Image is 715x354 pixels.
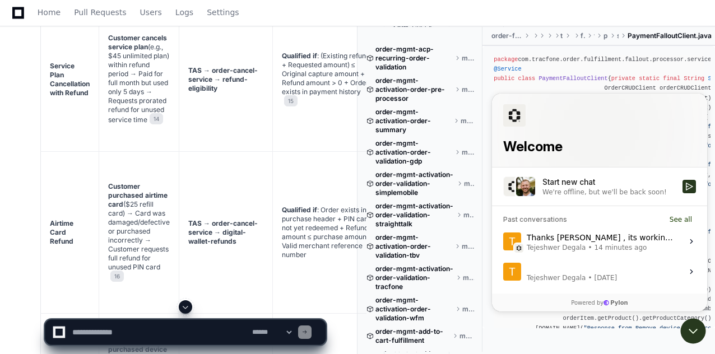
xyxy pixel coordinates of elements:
[603,31,608,40] span: processor
[462,242,474,251] span: master
[50,219,73,245] strong: Airtime Card Refund
[375,139,453,166] span: order-mgmt-activation-order-validation-gdp
[494,66,521,72] span: @Service
[282,52,317,60] strong: Qualified if
[462,85,474,94] span: master
[273,152,384,314] td: : Order exists in purchase header + PIN card not yet redeemed + Refund amount ≤ purchase amount +...
[150,113,163,124] span: 14
[99,8,179,152] td: (e.g., $45 unlimited plan) within refund period → Paid for full month but used only 5 days → Requ...
[611,75,635,82] span: private
[74,9,126,16] span: Pull Requests
[375,296,453,323] span: order-mgmt-activation-order-validation-wfm
[679,317,709,347] iframe: Open customer support
[175,9,193,16] span: Logs
[663,75,680,82] span: final
[188,66,258,92] strong: TAS → order-cancel-service → refund-eligibility
[462,54,474,63] span: master
[188,219,258,245] strong: TAS → order-cancel-service → digital-wallet-refunds
[617,31,619,40] span: service
[375,45,453,72] span: order-mgmt-acp-recurring-order-validation
[207,9,239,16] span: Settings
[494,56,518,63] span: package
[518,75,535,82] span: class
[462,148,474,157] span: master
[50,62,90,97] strong: Service Plan Cancellation with Refund
[110,271,124,282] span: 16
[463,273,474,282] span: master
[140,9,162,16] span: Users
[639,75,660,82] span: static
[375,170,455,197] span: order-mgmt-activation-order-validation-simplemobile
[273,8,384,152] td: : (Existing refunds + Requested amount) ≤ Original capture amount + Refund amount > 0 + Order exi...
[282,206,317,214] strong: Qualified if
[492,94,707,311] iframe: Customer support window
[375,264,454,291] span: order-mgmt-activation-order-validation-tracfone
[284,95,298,106] span: 15
[461,117,474,125] span: master
[99,152,179,314] td: ($25 refill card) → Card was damaged/defective or purchased incorrectly → Customer requests full ...
[463,211,474,220] span: master
[684,75,704,82] span: String
[538,75,607,82] span: PaymentFalloutClient
[375,202,454,229] span: order-mgmt-activation-order-validation-straighttalk
[375,233,453,260] span: order-mgmt-activation-order-validation-tbv
[464,179,475,188] span: master
[38,9,61,16] span: Home
[581,31,585,40] span: fulfillment
[491,31,522,40] span: order-fulfillment-fallout-processor
[375,108,452,134] span: order-mgmt-activation-order-summary
[108,34,167,51] strong: Customer cancels service plan
[494,75,514,82] span: public
[560,31,563,40] span: tracfone
[375,76,453,103] span: order-mgmt-activation-order-pre-processor
[628,31,712,40] span: PaymentFalloutClient.java
[108,182,168,208] strong: Customer purchased airtime card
